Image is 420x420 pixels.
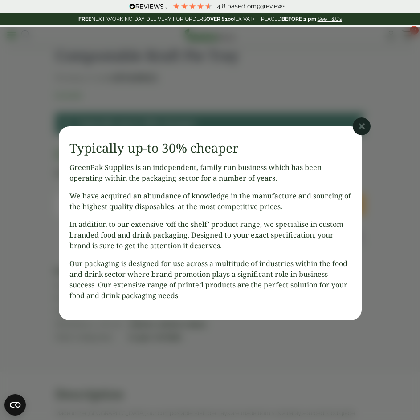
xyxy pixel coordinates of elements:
p: GreenPak Supplies is an independent, family run business which has been operating within the pack... [69,162,351,183]
p: Our packaging is designed for use across a multitude of industries within the food and drink sect... [69,258,351,301]
div: 4.8 Stars [172,2,212,10]
a: See T&C's [318,16,342,22]
button: Open CMP widget [4,394,26,416]
span: 4.8 [217,3,227,10]
strong: FREE [78,16,91,22]
span: reviews [264,3,285,10]
strong: BEFORE 2 pm [281,16,316,22]
span: 193 [254,3,264,10]
p: In addition to our extensive ‘off the shelf’ product range, we specialise in custom branded food ... [69,219,351,251]
img: REVIEWS.io [129,4,168,10]
strong: OVER £100 [206,16,234,22]
span: 0 [410,26,419,35]
p: We have acquired an abundance of knowledge in the manufacture and sourcing of the highest quality... [69,190,351,212]
span: Based on [227,3,254,10]
h3: Typically up-to 30% cheaper [69,141,351,156]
